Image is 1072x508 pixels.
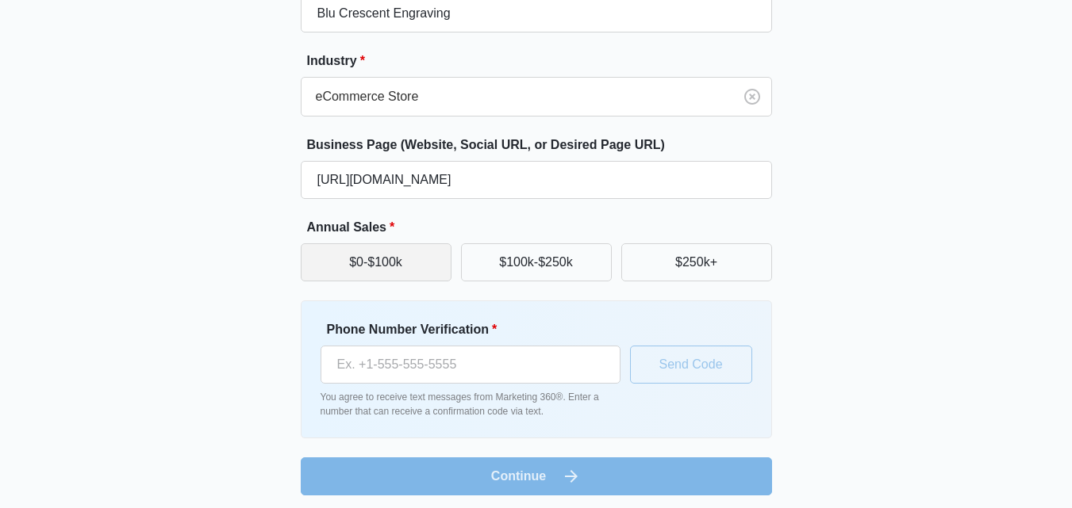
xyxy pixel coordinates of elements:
[321,346,621,384] input: Ex. +1-555-555-5555
[461,243,612,281] button: $100k-$250k
[740,84,765,109] button: Clear
[321,390,621,418] p: You agree to receive text messages from Marketing 360®. Enter a number that can receive a confirm...
[307,136,778,155] label: Business Page (Website, Social URL, or Desired Page URL)
[307,52,778,71] label: Industry
[301,161,772,199] input: e.g. janesplumbing.com
[301,243,451,281] button: $0-$100k
[307,218,778,237] label: Annual Sales
[621,243,772,281] button: $250k+
[327,320,627,339] label: Phone Number Verification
